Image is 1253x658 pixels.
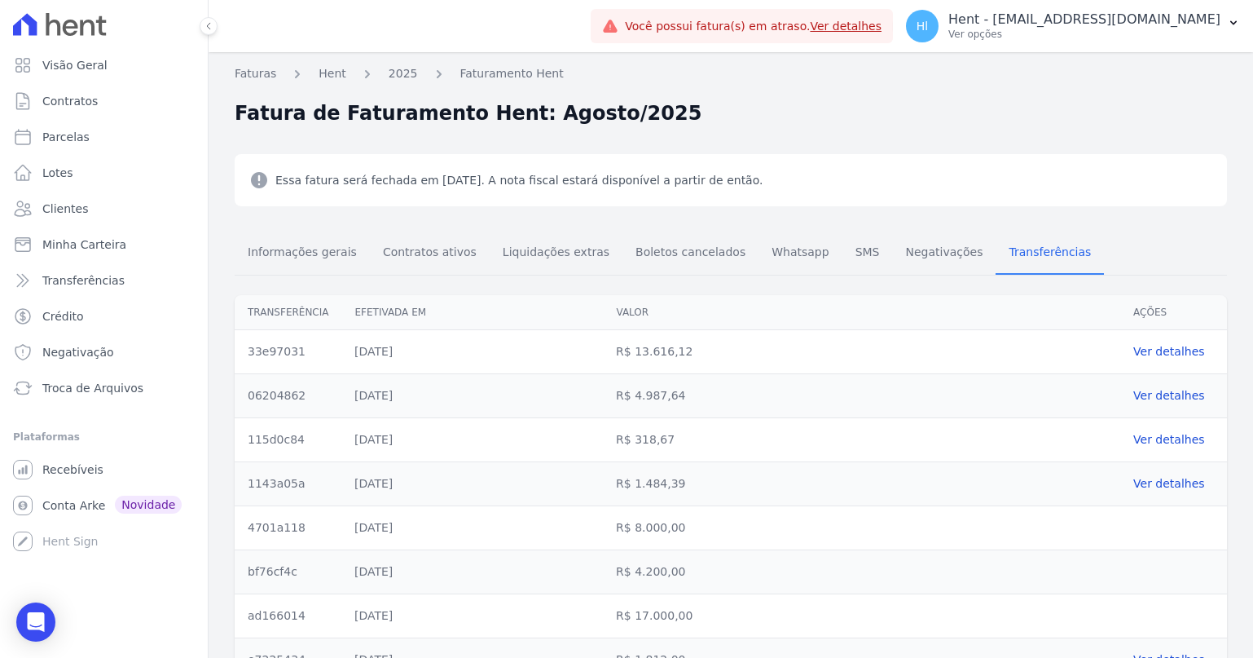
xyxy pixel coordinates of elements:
dd: R$ 17.000,00 [616,607,1107,625]
span: Novidade [115,496,182,514]
dd: 1143a05a [248,475,328,492]
dd: Valor [616,305,1107,320]
dd: 06204862 [248,387,328,404]
dd: ad166014 [248,607,328,625]
dd: [DATE] [354,387,590,404]
nav: Breadcrumb [235,65,1227,92]
dd: [DATE] [354,431,590,448]
a: Faturamento Hent [460,65,564,82]
dd: R$ 4.200,00 [616,563,1107,581]
span: Negativações [895,236,992,268]
span: Hl [917,20,928,32]
span: Conta Arke [42,497,105,514]
dd: [DATE] [354,475,590,492]
dd: [DATE] [354,343,590,360]
dd: 33e97031 [248,343,328,360]
dd: R$ 8.000,00 [616,519,1107,537]
a: Transferências [7,264,201,297]
span: Visão Geral [42,57,108,73]
span: Boletos cancelados [626,236,755,268]
a: Negativações [892,232,996,275]
span: Lotes [42,165,73,181]
span: Whatsapp [762,236,838,268]
span: Minha Carteira [42,236,126,253]
a: Faturas [235,65,276,82]
a: Hent [319,65,346,82]
a: Ver detalhes [1133,431,1214,448]
dd: 4701a118 [248,519,328,537]
p: Ver opções [948,28,1220,41]
dd: R$ 4.987,64 [616,387,1107,404]
p: Hent - [EMAIL_ADDRESS][DOMAIN_NAME] [948,11,1220,28]
a: Boletos cancelados [622,232,758,275]
span: Liquidações extras [493,236,619,268]
span: Recebíveis [42,461,103,478]
a: Minha Carteira [7,228,201,261]
span: Informações gerais [238,236,367,268]
span: Parcelas [42,129,90,145]
span: Negativação [42,344,114,360]
a: Contratos [7,85,201,117]
span: Troca de Arquivos [42,380,143,396]
a: Parcelas [7,121,201,153]
dd: 115d0c84 [248,431,328,448]
a: 2025 [389,65,418,82]
a: Ver detalhes [1133,343,1214,360]
a: Ver detalhes [1133,475,1214,492]
a: Conta Arke Novidade [7,489,201,522]
a: Crédito [7,300,201,333]
dd: R$ 1.484,39 [616,475,1107,492]
span: Transferências [999,236,1101,268]
a: Transferências [996,232,1104,275]
a: Whatsapp [758,232,842,275]
dd: [DATE] [354,607,590,625]
span: Essa fatura será fechada em [DATE]. A nota fiscal estará disponível a partir de então. [275,170,763,190]
a: Informações gerais [235,232,370,275]
span: Clientes [42,201,88,217]
a: SMS [842,232,893,275]
span: Transferências [42,272,125,289]
div: Plataformas [13,427,195,447]
span: Contratos ativos [373,236,486,268]
a: Visão Geral [7,49,201,82]
span: SMS [846,236,890,268]
div: Open Intercom Messenger [16,603,55,642]
button: Hl Hent - [EMAIL_ADDRESS][DOMAIN_NAME] Ver opções [893,3,1253,49]
dd: bf76cf4c [248,563,328,581]
a: Ver detalhes [810,20,881,33]
span: Crédito [42,308,84,325]
a: Contratos ativos [370,232,490,275]
dd: R$ 13.616,12 [616,343,1107,360]
dd: Transferência [248,305,329,320]
dd: Efetivada em [355,305,591,320]
dd: Ações [1133,305,1214,320]
span: Contratos [42,93,98,109]
a: Liquidações extras [490,232,622,275]
a: Ver detalhes [1133,387,1214,404]
span: Você possui fatura(s) em atraso. [625,18,881,35]
a: Troca de Arquivos [7,372,201,404]
a: Negativação [7,336,201,369]
dd: [DATE] [354,519,590,537]
a: Clientes [7,192,201,225]
dd: [DATE] [354,563,590,581]
h2: Fatura de Faturamento Hent: Agosto/2025 [235,99,701,128]
a: Lotes [7,157,201,189]
a: Recebíveis [7,453,201,486]
dd: R$ 318,67 [616,431,1107,448]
